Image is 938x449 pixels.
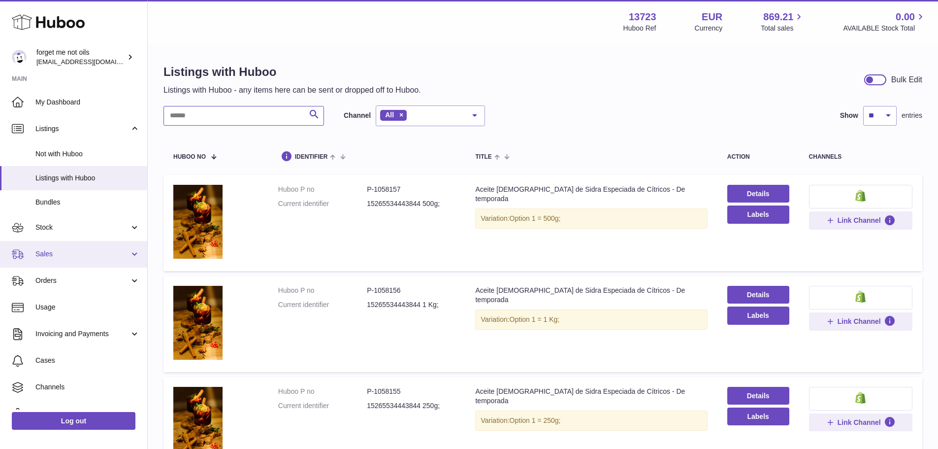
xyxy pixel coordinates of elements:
span: Usage [35,303,140,312]
dd: P-1058157 [367,185,455,194]
div: channels [809,154,912,160]
button: Labels [727,206,789,223]
button: Link Channel [809,312,912,330]
span: entries [902,111,922,120]
dt: Current identifier [278,199,367,208]
img: Aceite aromático de Sidra Especiada de Cítricos - De temporada [173,286,223,360]
div: Variation: [475,208,707,229]
img: Aceite aromático de Sidra Especiada de Cítricos - De temporada [173,185,223,259]
dt: Huboo P no [278,185,367,194]
span: Listings [35,124,129,134]
div: Huboo Ref [623,24,656,33]
button: Link Channel [809,211,912,229]
span: Settings [35,409,140,418]
span: Option 1 = 1 Kg; [510,315,560,323]
strong: EUR [702,10,722,24]
a: Details [727,185,789,203]
img: shopify-small.png [855,291,866,303]
dt: Huboo P no [278,387,367,396]
img: shopify-small.png [855,392,866,404]
div: action [727,154,789,160]
span: identifier [295,154,328,160]
span: Option 1 = 500g; [510,214,561,222]
div: Currency [695,24,723,33]
dd: 15265534443844 1 Kg; [367,300,455,310]
span: AVAILABLE Stock Total [843,24,926,33]
span: Total sales [761,24,805,33]
span: Sales [35,249,129,259]
span: 869.21 [763,10,793,24]
img: internalAdmin-13723@internal.huboo.com [12,50,27,65]
div: forget me not oils [36,48,125,67]
div: Aceite [DEMOGRAPHIC_DATA] de Sidra Especiada de Cítricos - De temporada [475,185,707,204]
span: Link Channel [838,317,881,326]
span: Orders [35,276,129,285]
span: Link Channel [838,216,881,225]
dd: P-1058156 [367,286,455,295]
a: Details [727,286,789,304]
div: Variation: [475,411,707,431]
span: Huboo no [173,154,206,160]
span: Link Channel [838,418,881,427]
img: shopify-small.png [855,190,866,202]
span: Invoicing and Payments [35,329,129,339]
span: Channels [35,382,140,392]
span: Option 1 = 250g; [510,416,561,424]
dt: Current identifier [278,300,367,310]
label: Show [840,111,858,120]
h1: Listings with Huboo [163,64,421,80]
label: Channel [344,111,371,120]
span: Not with Huboo [35,149,140,159]
span: My Dashboard [35,98,140,107]
div: Aceite [DEMOGRAPHIC_DATA] de Sidra Especiada de Cítricos - De temporada [475,387,707,406]
dd: P-1058155 [367,387,455,396]
span: Stock [35,223,129,232]
a: 869.21 Total sales [761,10,805,33]
p: Listings with Huboo - any items here can be sent or dropped off to Huboo. [163,85,421,96]
button: Labels [727,408,789,425]
dd: 15265534443844 250g; [367,401,455,411]
button: Labels [727,307,789,324]
dd: 15265534443844 500g; [367,199,455,208]
span: Bundles [35,198,140,207]
button: Link Channel [809,414,912,431]
dt: Current identifier [278,401,367,411]
div: Aceite [DEMOGRAPHIC_DATA] de Sidra Especiada de Cítricos - De temporada [475,286,707,305]
span: All [385,111,394,119]
span: title [475,154,491,160]
span: [EMAIL_ADDRESS][DOMAIN_NAME] [36,58,145,66]
div: Variation: [475,310,707,330]
span: Listings with Huboo [35,173,140,183]
a: Details [727,387,789,405]
span: 0.00 [896,10,915,24]
dt: Huboo P no [278,286,367,295]
a: 0.00 AVAILABLE Stock Total [843,10,926,33]
a: Log out [12,412,135,430]
strong: 13723 [629,10,656,24]
span: Cases [35,356,140,365]
div: Bulk Edit [891,74,922,85]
